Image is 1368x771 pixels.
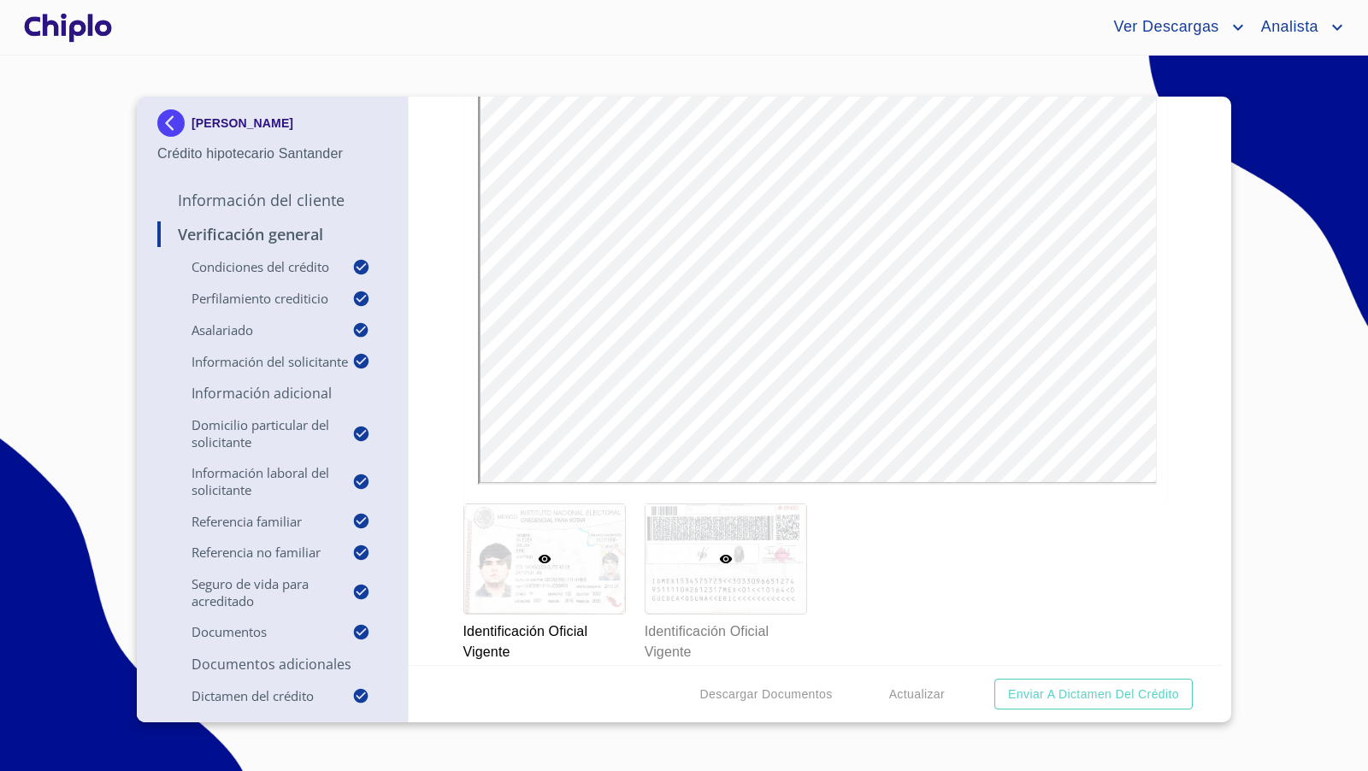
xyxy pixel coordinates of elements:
[693,679,840,710] button: Descargar Documentos
[700,684,833,705] span: Descargar Documentos
[157,544,352,561] p: Referencia No Familiar
[1248,14,1327,41] span: Analista
[157,144,387,164] p: Crédito hipotecario Santander
[157,190,387,210] p: Información del Cliente
[463,615,624,662] p: Identificación Oficial Vigente
[889,684,945,705] span: Actualizar
[1100,14,1227,41] span: Ver Descargas
[192,116,293,130] p: [PERSON_NAME]
[157,687,352,704] p: Dictamen del crédito
[157,513,352,530] p: Referencia Familiar
[994,679,1193,710] button: Enviar a Dictamen del Crédito
[157,655,387,674] p: Documentos adicionales
[882,679,952,710] button: Actualizar
[157,464,352,498] p: Información Laboral del Solicitante
[157,575,352,609] p: Seguro de Vida para Acreditado
[157,290,352,307] p: Perfilamiento crediticio
[157,416,352,450] p: Domicilio Particular del Solicitante
[645,615,805,662] p: Identificación Oficial Vigente
[157,258,352,275] p: Condiciones del Crédito
[157,384,387,403] p: Información adicional
[157,321,352,338] p: Asalariado
[1100,14,1247,41] button: account of current user
[157,109,192,137] img: Docupass spot blue
[157,224,387,244] p: Verificación General
[478,25,1158,485] iframe: Identificación Oficial Vigente
[1008,684,1179,705] span: Enviar a Dictamen del Crédito
[157,109,387,144] div: [PERSON_NAME]
[1248,14,1347,41] button: account of current user
[157,623,352,640] p: Documentos
[157,353,352,370] p: Información del Solicitante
